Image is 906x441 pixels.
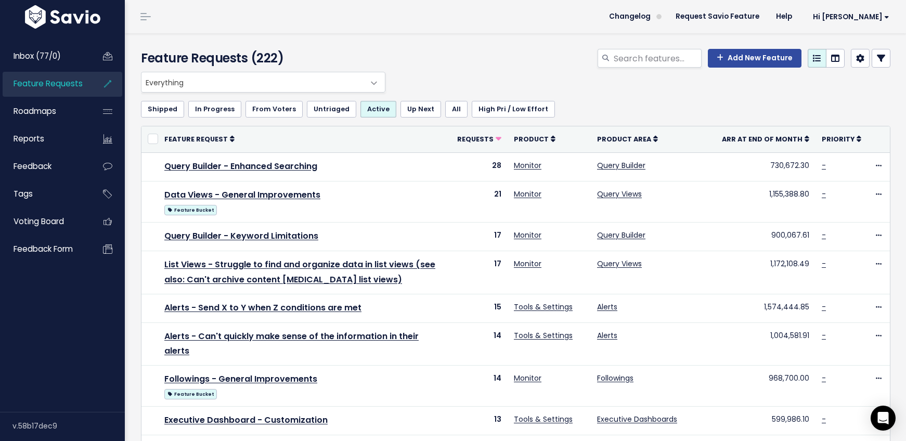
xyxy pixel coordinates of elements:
a: Tools & Settings [514,330,573,341]
a: - [822,414,826,424]
td: 1,574,444.85 [716,294,816,322]
a: Roadmaps [3,99,86,123]
a: - [822,230,826,240]
td: 14 [451,366,508,407]
td: 28 [451,152,508,181]
td: 15 [451,294,508,322]
span: Inbox (77/0) [14,50,61,61]
a: Request Savio Feature [667,9,768,24]
a: Followings - General Improvements [164,373,317,385]
span: Voting Board [14,216,64,227]
span: Feature Bucket [164,389,217,399]
ul: Filter feature requests [141,101,890,118]
a: ARR at End of Month [722,134,809,144]
span: Hi [PERSON_NAME] [813,13,889,21]
a: Feedback [3,154,86,178]
a: Query Builder [597,230,645,240]
a: Monitor [514,258,541,269]
a: Monitor [514,160,541,171]
a: Feedback form [3,237,86,261]
td: 1,172,108.49 [716,251,816,294]
span: Everything [141,72,385,93]
img: logo-white.9d6f32f41409.svg [22,5,103,29]
a: Priority [822,134,861,144]
a: Alerts [597,330,617,341]
a: Feature Requests [3,72,86,96]
a: List Views - Struggle to find and organize data in list views (see also: Can't archive content [M... [164,258,435,286]
a: Data Views - General Improvements [164,189,320,201]
td: 17 [451,222,508,251]
a: Executive Dashboard - Customization [164,414,328,426]
a: Shipped [141,101,184,118]
a: Tools & Settings [514,414,573,424]
span: Reports [14,133,44,144]
span: Everything [141,72,364,92]
span: ARR at End of Month [722,135,803,144]
a: Alerts - Can't quickly make sense of the information in their alerts [164,330,419,357]
span: Feature Request [164,135,228,144]
span: Tags [14,188,33,199]
div: v.58b17dec9 [12,412,125,439]
td: 1,155,388.80 [716,181,816,222]
a: Tags [3,182,86,206]
span: Product Area [597,135,651,144]
td: 900,067.61 [716,222,816,251]
a: Add New Feature [708,49,801,68]
span: Product [514,135,549,144]
a: Executive Dashboards [597,414,677,424]
a: Hi [PERSON_NAME] [800,9,898,25]
td: 21 [451,181,508,222]
a: Up Next [400,101,441,118]
a: Requests [457,134,501,144]
span: Changelog [609,13,651,20]
td: 599,986.10 [716,407,816,435]
input: Search features... [613,49,702,68]
a: Query Builder [597,160,645,171]
a: All [445,101,468,118]
a: - [822,258,826,269]
h4: Feature Requests (222) [141,49,381,68]
span: Requests [457,135,494,144]
div: Open Intercom Messenger [871,406,896,431]
a: Feature Bucket [164,387,217,400]
a: Query Views [597,189,642,199]
a: Query Builder - Keyword Limitations [164,230,318,242]
a: - [822,330,826,341]
td: 14 [451,322,508,366]
span: Feedback [14,161,51,172]
span: Roadmaps [14,106,56,116]
span: Feedback form [14,243,73,254]
td: 17 [451,251,508,294]
a: - [822,160,826,171]
span: Feature Requests [14,78,83,89]
td: 13 [451,407,508,435]
a: From Voters [245,101,303,118]
a: Feature Bucket [164,203,217,216]
a: Monitor [514,189,541,199]
a: Reports [3,127,86,151]
a: Query Builder - Enhanced Searching [164,160,317,172]
a: Help [768,9,800,24]
a: Alerts [597,302,617,312]
a: Query Views [597,258,642,269]
a: Monitor [514,373,541,383]
a: Product [514,134,555,144]
a: - [822,189,826,199]
a: Product Area [597,134,658,144]
a: Untriaged [307,101,356,118]
a: Tools & Settings [514,302,573,312]
a: In Progress [188,101,241,118]
a: High Pri / Low Effort [472,101,555,118]
a: Followings [597,373,633,383]
a: - [822,373,826,383]
td: 730,672.30 [716,152,816,181]
a: Voting Board [3,210,86,234]
a: - [822,302,826,312]
td: 968,700.00 [716,366,816,407]
a: Alerts - Send X to Y when Z conditions are met [164,302,361,314]
td: 1,004,581.91 [716,322,816,366]
a: Feature Request [164,134,235,144]
a: Inbox (77/0) [3,44,86,68]
span: Priority [822,135,855,144]
a: Active [360,101,396,118]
